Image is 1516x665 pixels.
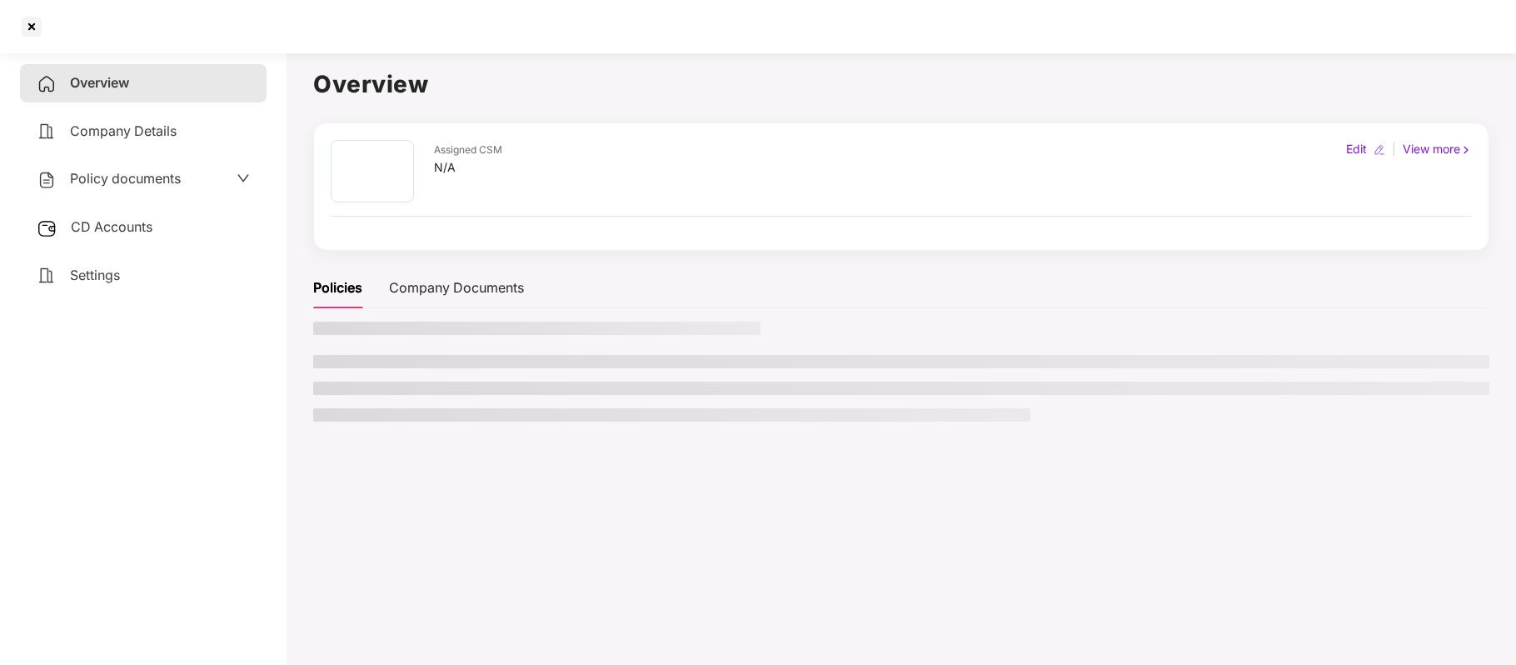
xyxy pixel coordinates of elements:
[1399,140,1475,158] div: View more
[37,122,57,142] img: svg+xml;base64,PHN2ZyB4bWxucz0iaHR0cDovL3d3dy53My5vcmcvMjAwMC9zdmciIHdpZHRoPSIyNCIgaGVpZ2h0PSIyNC...
[70,267,120,283] span: Settings
[434,158,502,177] div: N/A
[1460,144,1472,156] img: rightIcon
[1374,144,1385,156] img: editIcon
[70,122,177,139] span: Company Details
[313,277,362,298] div: Policies
[70,170,181,187] span: Policy documents
[37,266,57,286] img: svg+xml;base64,PHN2ZyB4bWxucz0iaHR0cDovL3d3dy53My5vcmcvMjAwMC9zdmciIHdpZHRoPSIyNCIgaGVpZ2h0PSIyNC...
[71,218,152,235] span: CD Accounts
[434,142,502,158] div: Assigned CSM
[37,170,57,190] img: svg+xml;base64,PHN2ZyB4bWxucz0iaHR0cDovL3d3dy53My5vcmcvMjAwMC9zdmciIHdpZHRoPSIyNCIgaGVpZ2h0PSIyNC...
[1343,140,1370,158] div: Edit
[389,277,524,298] div: Company Documents
[313,66,1489,102] h1: Overview
[37,74,57,94] img: svg+xml;base64,PHN2ZyB4bWxucz0iaHR0cDovL3d3dy53My5vcmcvMjAwMC9zdmciIHdpZHRoPSIyNCIgaGVpZ2h0PSIyNC...
[1389,140,1399,158] div: |
[237,172,250,185] span: down
[37,218,57,238] img: svg+xml;base64,PHN2ZyB3aWR0aD0iMjUiIGhlaWdodD0iMjQiIHZpZXdCb3g9IjAgMCAyNSAyNCIgZmlsbD0ibm9uZSIgeG...
[70,74,129,91] span: Overview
